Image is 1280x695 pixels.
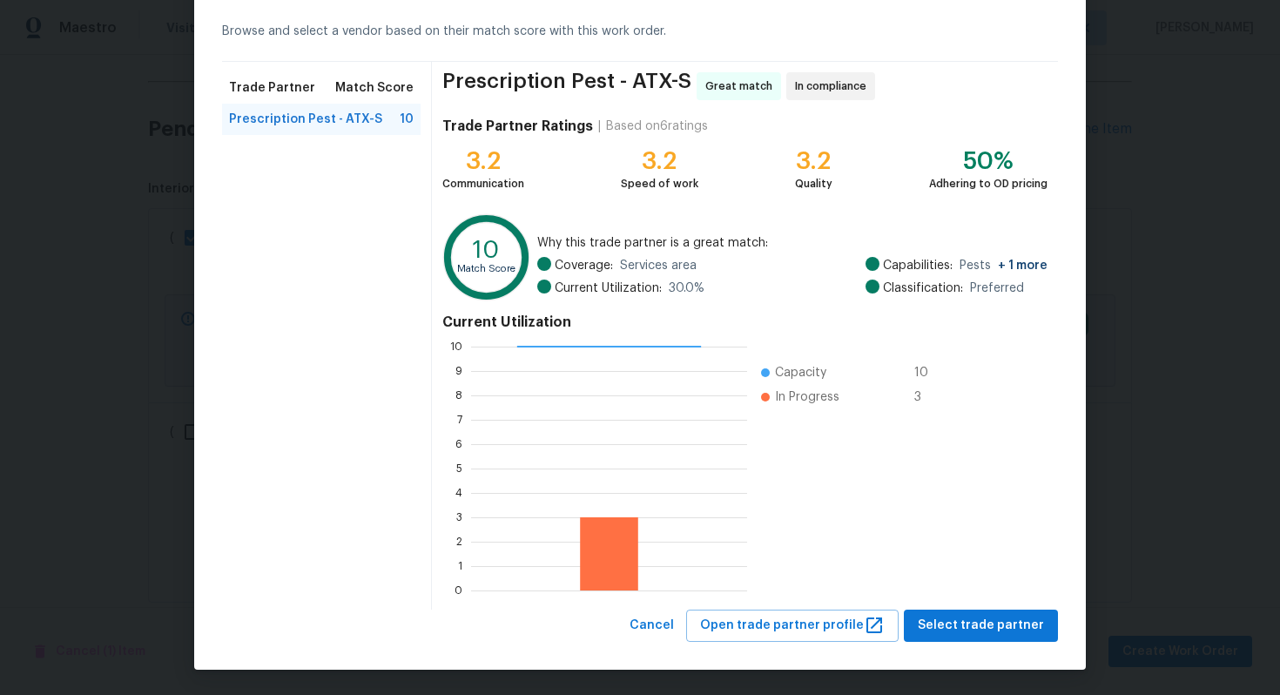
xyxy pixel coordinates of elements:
span: + 1 more [998,260,1048,272]
div: | [593,118,606,135]
span: Why this trade partner is a great match: [537,234,1048,252]
text: 3 [456,512,462,523]
text: 10 [473,238,500,262]
div: 3.2 [442,152,524,170]
span: In compliance [795,78,873,95]
text: 2 [456,536,462,547]
span: Cancel [630,615,674,637]
text: 7 [457,415,462,425]
span: Classification: [883,280,963,297]
div: Based on 6 ratings [606,118,708,135]
div: Adhering to OD pricing [929,175,1048,192]
span: 30.0 % [669,280,704,297]
h4: Current Utilization [442,314,1048,331]
span: Services area [620,257,697,274]
text: 1 [458,561,462,571]
text: 8 [455,390,462,401]
span: Prescription Pest - ATX-S [442,72,691,100]
div: Browse and select a vendor based on their match score with this work order. [222,2,1058,62]
span: In Progress [775,388,839,406]
span: Current Utilization: [555,280,662,297]
button: Select trade partner [904,610,1058,642]
span: 3 [914,388,942,406]
text: 5 [456,463,462,474]
span: Preferred [970,280,1024,297]
button: Cancel [623,610,681,642]
text: 9 [455,366,462,376]
div: 3.2 [621,152,698,170]
span: Match Score [335,79,414,97]
text: 6 [455,439,462,449]
text: 10 [450,341,462,352]
span: Capacity [775,364,826,381]
span: Trade Partner [229,79,315,97]
text: Match Score [457,264,515,273]
text: 0 [455,585,462,596]
span: Great match [705,78,779,95]
span: Capabilities: [883,257,953,274]
button: Open trade partner profile [686,610,899,642]
span: Select trade partner [918,615,1044,637]
div: Speed of work [621,175,698,192]
span: Pests [960,257,1048,274]
span: Prescription Pest - ATX-S [229,111,382,128]
span: 10 [914,364,942,381]
h4: Trade Partner Ratings [442,118,593,135]
div: Communication [442,175,524,192]
span: 10 [400,111,414,128]
span: Open trade partner profile [700,615,885,637]
div: 3.2 [795,152,832,170]
div: Quality [795,175,832,192]
div: 50% [929,152,1048,170]
text: 4 [455,488,462,498]
span: Coverage: [555,257,613,274]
